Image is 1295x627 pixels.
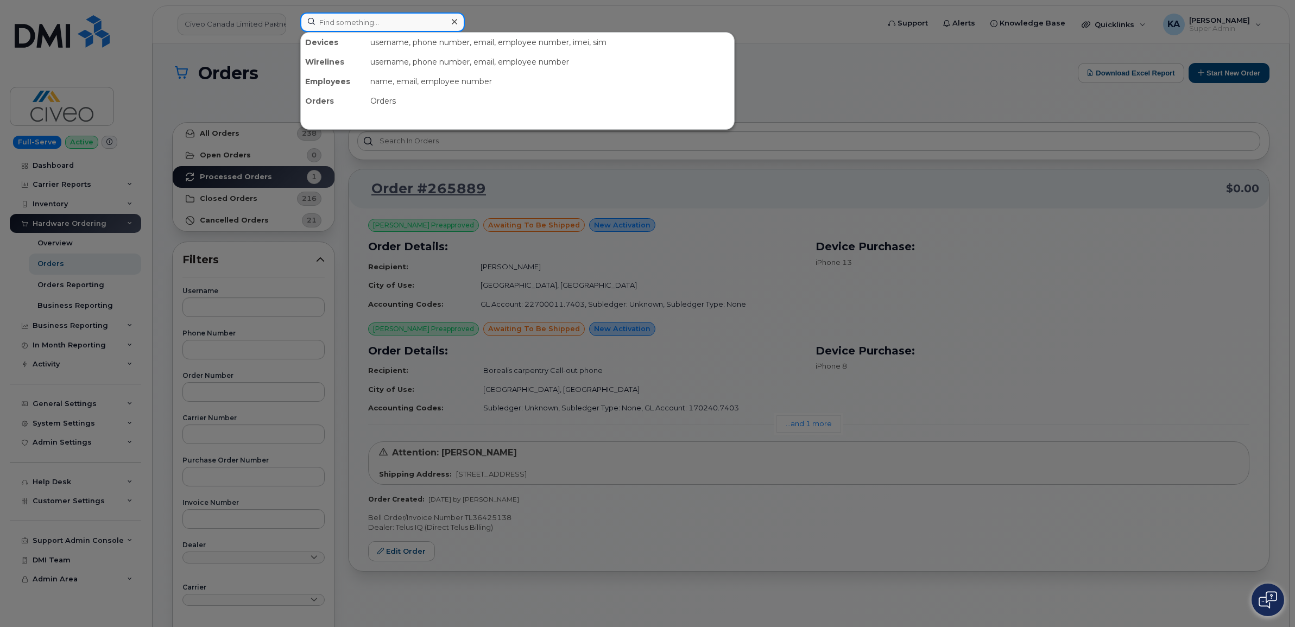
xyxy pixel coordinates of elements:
[301,72,366,91] div: Employees
[301,33,366,52] div: Devices
[366,72,734,91] div: name, email, employee number
[301,52,366,72] div: Wirelines
[1259,591,1277,609] img: Open chat
[301,91,366,111] div: Orders
[366,91,734,111] div: Orders
[366,52,734,72] div: username, phone number, email, employee number
[366,33,734,52] div: username, phone number, email, employee number, imei, sim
